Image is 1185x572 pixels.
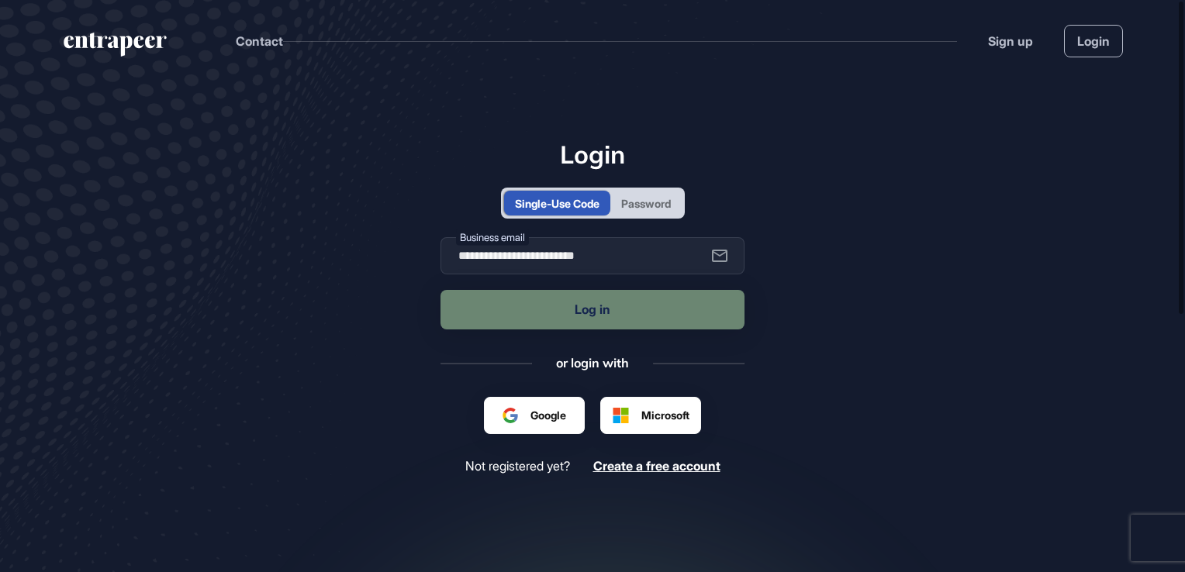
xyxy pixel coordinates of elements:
[515,195,599,212] div: Single-Use Code
[465,459,570,474] span: Not registered yet?
[556,354,629,371] div: or login with
[593,459,720,474] a: Create a free account
[440,140,745,169] h1: Login
[988,32,1033,50] a: Sign up
[456,229,529,246] label: Business email
[62,33,168,62] a: entrapeer-logo
[1064,25,1123,57] a: Login
[440,290,745,329] button: Log in
[236,31,283,51] button: Contact
[621,195,671,212] div: Password
[593,458,720,474] span: Create a free account
[641,407,689,423] span: Microsoft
